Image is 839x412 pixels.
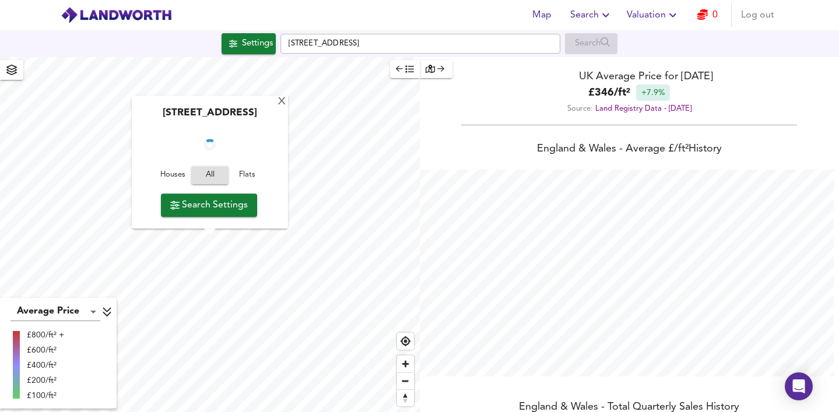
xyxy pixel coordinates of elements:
[636,84,670,101] div: +7.9%
[157,169,188,182] span: Houses
[697,7,718,23] a: 0
[27,390,64,402] div: £100/ft²
[27,375,64,386] div: £200/ft²
[528,7,556,23] span: Map
[10,302,100,321] div: Average Price
[595,105,691,112] a: Land Registry Data - [DATE]
[231,169,263,182] span: Flats
[222,33,276,54] button: Settings
[785,372,813,400] div: Open Intercom Messenger
[242,36,273,51] div: Settings
[570,7,613,23] span: Search
[397,355,414,372] button: Zoom in
[191,167,229,185] button: All
[170,197,248,213] span: Search Settings
[397,372,414,389] button: Zoom out
[741,7,774,23] span: Log out
[622,3,684,27] button: Valuation
[397,389,414,406] button: Reset bearing to north
[736,3,779,27] button: Log out
[277,97,287,108] div: X
[27,329,64,341] div: £800/ft² +
[280,34,560,54] input: Enter a location...
[689,3,726,27] button: 0
[229,167,266,185] button: Flats
[27,344,64,356] div: £600/ft²
[154,167,191,185] button: Houses
[588,85,630,101] b: £ 346 / ft²
[397,333,414,350] button: Find my location
[565,33,618,54] div: Enable a Source before running a Search
[524,3,561,27] button: Map
[197,169,223,182] span: All
[627,7,680,23] span: Valuation
[138,108,282,126] div: [STREET_ADDRESS]
[222,33,276,54] div: Click to configure Search Settings
[566,3,617,27] button: Search
[161,193,257,217] button: Search Settings
[61,6,172,24] img: logo
[27,360,64,371] div: £400/ft²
